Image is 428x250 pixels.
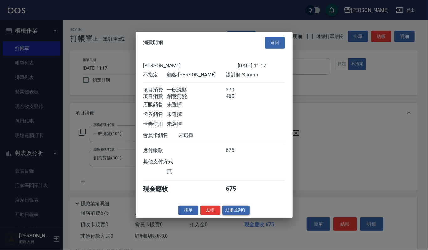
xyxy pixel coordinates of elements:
div: 未選擇 [167,111,226,117]
div: 創意剪髮 [167,93,226,100]
button: 結帳並列印 [222,205,250,215]
div: 未選擇 [167,121,226,127]
div: 項目消費 [143,86,167,93]
div: 會員卡銷售 [143,132,179,138]
div: 405 [226,93,249,100]
div: 應付帳款 [143,147,167,154]
button: 返回 [265,37,285,49]
button: 掛單 [178,205,198,215]
div: [DATE] 11:17 [238,62,285,68]
div: 設計師: Sammi [226,71,285,78]
span: 消費明細 [143,39,163,46]
div: 270 [226,86,249,93]
div: 一般洗髮 [167,86,226,93]
div: 其他支付方式 [143,158,191,165]
div: 卡券使用 [143,121,167,127]
div: [PERSON_NAME] [143,62,238,68]
div: 卡券銷售 [143,111,167,117]
div: 顧客: [PERSON_NAME] [167,71,226,78]
div: 未選擇 [179,132,238,138]
div: 不指定 [143,71,167,78]
div: 項目消費 [143,93,167,100]
div: 現金應收 [143,185,179,193]
div: 無 [167,168,226,174]
div: 675 [226,147,249,154]
button: 結帳 [200,205,220,215]
div: 店販銷售 [143,101,167,108]
div: 675 [226,185,249,193]
div: 未選擇 [167,101,226,108]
